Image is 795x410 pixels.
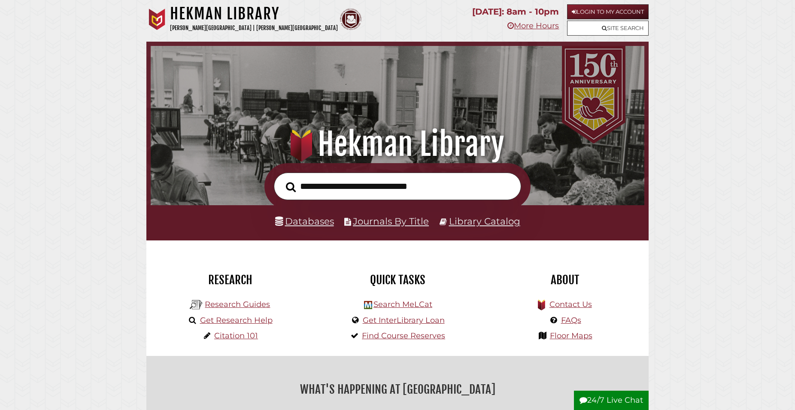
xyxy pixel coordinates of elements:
a: Find Course Reserves [362,331,445,340]
a: Research Guides [205,300,270,309]
img: Hekman Library Logo [190,298,203,311]
img: Hekman Library Logo [364,301,372,309]
a: Get Research Help [200,316,273,325]
p: [PERSON_NAME][GEOGRAPHIC_DATA] | [PERSON_NAME][GEOGRAPHIC_DATA] [170,23,338,33]
a: Citation 101 [214,331,258,340]
img: Calvin University [146,9,168,30]
a: FAQs [561,316,581,325]
a: Contact Us [549,300,592,309]
a: Journals By Title [353,216,429,227]
h2: Research [153,273,307,287]
i: Search [286,182,296,192]
p: [DATE]: 8am - 10pm [472,4,559,19]
a: Library Catalog [449,216,520,227]
a: More Hours [507,21,559,30]
h2: What's Happening at [GEOGRAPHIC_DATA] [153,380,642,399]
h1: Hekman Library [170,4,338,23]
h1: Hekman Library [163,125,632,163]
h2: About [488,273,642,287]
img: Calvin Theological Seminary [340,9,361,30]
a: Site Search [567,21,649,36]
a: Get InterLibrary Loan [363,316,445,325]
h2: Quick Tasks [320,273,475,287]
button: Search [282,179,300,195]
a: Floor Maps [550,331,592,340]
a: Databases [275,216,334,227]
a: Search MeLCat [373,300,432,309]
a: Login to My Account [567,4,649,19]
